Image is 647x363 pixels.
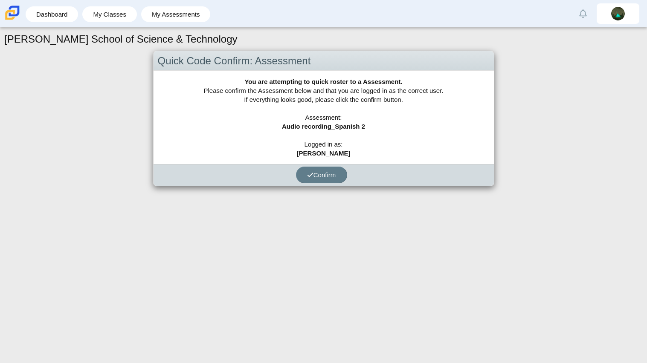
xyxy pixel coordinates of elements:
[611,7,625,20] img: aaron.sanford.eVZtrS
[307,171,336,179] span: Confirm
[145,6,206,22] a: My Assessments
[154,51,494,71] div: Quick Code Confirm: Assessment
[597,3,639,24] a: aaron.sanford.eVZtrS
[4,32,238,46] h1: [PERSON_NAME] School of Science & Technology
[154,71,494,164] div: Please confirm the Assessment below and that you are logged in as the correct user. If everything...
[3,4,21,22] img: Carmen School of Science & Technology
[244,78,402,85] b: You are attempting to quick roster to a Assessment.
[574,4,592,23] a: Alerts
[296,167,347,183] button: Confirm
[282,123,365,130] b: Audio recording_Spanish 2
[87,6,133,22] a: My Classes
[297,150,351,157] b: [PERSON_NAME]
[30,6,74,22] a: Dashboard
[3,16,21,23] a: Carmen School of Science & Technology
